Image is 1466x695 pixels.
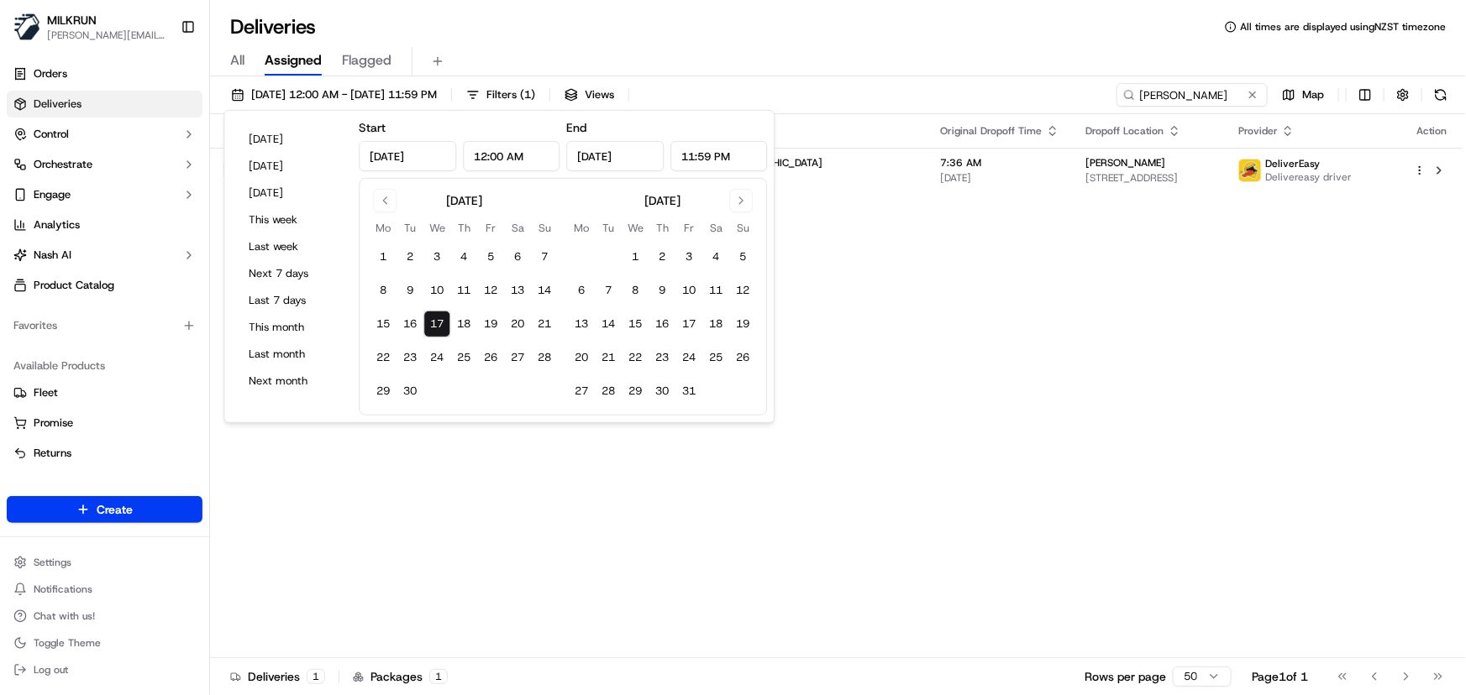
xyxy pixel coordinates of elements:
[7,353,202,379] div: Available Products
[504,277,531,304] button: 13
[622,277,649,304] button: 8
[477,243,504,270] button: 5
[34,415,73,431] span: Promise
[622,219,649,237] th: Wednesday
[702,311,729,337] button: 18
[34,187,71,202] span: Engage
[230,13,316,40] h1: Deliveries
[568,378,595,405] button: 27
[1085,668,1166,685] p: Rows per page
[675,277,702,304] button: 10
[7,151,202,178] button: Orchestrate
[1265,157,1320,170] span: DeliverEasy
[34,446,71,461] span: Returns
[373,189,397,212] button: Go to previous month
[7,312,202,339] div: Favorites
[941,156,1059,170] span: 7:36 AM
[230,50,244,71] span: All
[7,604,202,628] button: Chat with us!
[7,658,202,682] button: Log out
[568,219,595,237] th: Monday
[7,440,202,467] button: Returns
[7,212,202,238] a: Analytics
[649,344,675,371] button: 23
[34,66,67,81] span: Orders
[241,262,342,285] button: Next 7 days
[450,311,477,337] button: 18
[1240,20,1446,34] span: All times are displayed using NZST timezone
[568,311,595,337] button: 13
[1086,124,1164,138] span: Dropoff Location
[477,344,504,371] button: 26
[702,219,729,237] th: Saturday
[423,344,450,371] button: 24
[675,311,702,337] button: 17
[429,669,448,684] div: 1
[568,344,595,371] button: 20
[34,248,71,263] span: Nash AI
[423,277,450,304] button: 10
[504,311,531,337] button: 20
[477,311,504,337] button: 19
[34,583,92,596] span: Notifications
[557,83,622,107] button: Views
[241,289,342,312] button: Last 7 days
[1086,156,1166,170] span: [PERSON_NAME]
[241,316,342,339] button: This month
[370,243,397,270] button: 1
[566,120,586,135] label: End
[477,219,504,237] th: Friday
[463,141,560,171] input: Time
[7,577,202,601] button: Notifications
[729,277,756,304] button: 12
[47,29,167,42] span: [PERSON_NAME][EMAIL_ADDRESS][DOMAIN_NAME]
[34,385,58,400] span: Fleet
[7,181,202,208] button: Engage
[520,87,535,102] span: ( 1 )
[34,97,81,112] span: Deliveries
[459,83,543,107] button: Filters(1)
[504,219,531,237] th: Saturday
[241,208,342,232] button: This week
[531,219,558,237] th: Sunday
[7,91,202,118] a: Deliveries
[729,311,756,337] button: 19
[649,243,675,270] button: 2
[531,277,558,304] button: 14
[622,344,649,371] button: 22
[397,344,423,371] button: 23
[34,127,69,142] span: Control
[241,181,342,205] button: [DATE]
[230,668,325,685] div: Deliveries
[622,243,649,270] button: 1
[729,189,753,212] button: Go to next month
[675,219,702,237] th: Friday
[223,83,444,107] button: [DATE] 12:00 AM - [DATE] 11:59 PM
[675,344,702,371] button: 24
[34,609,95,623] span: Chat with us!
[450,219,477,237] th: Thursday
[370,311,397,337] button: 15
[622,311,649,337] button: 15
[585,87,614,102] span: Views
[477,277,504,304] button: 12
[265,50,322,71] span: Assigned
[1117,83,1268,107] input: Type to search
[1252,668,1308,685] div: Page 1 of 1
[307,669,325,684] div: 1
[7,496,202,523] button: Create
[47,12,97,29] button: MILKRUN
[644,192,680,209] div: [DATE]
[7,410,202,436] button: Promise
[649,311,675,337] button: 16
[595,344,622,371] button: 21
[7,631,202,655] button: Toggle Theme
[241,369,342,393] button: Next month
[675,378,702,405] button: 31
[1302,87,1324,102] span: Map
[568,277,595,304] button: 6
[702,243,729,270] button: 4
[34,217,80,233] span: Analytics
[7,242,202,269] button: Nash AI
